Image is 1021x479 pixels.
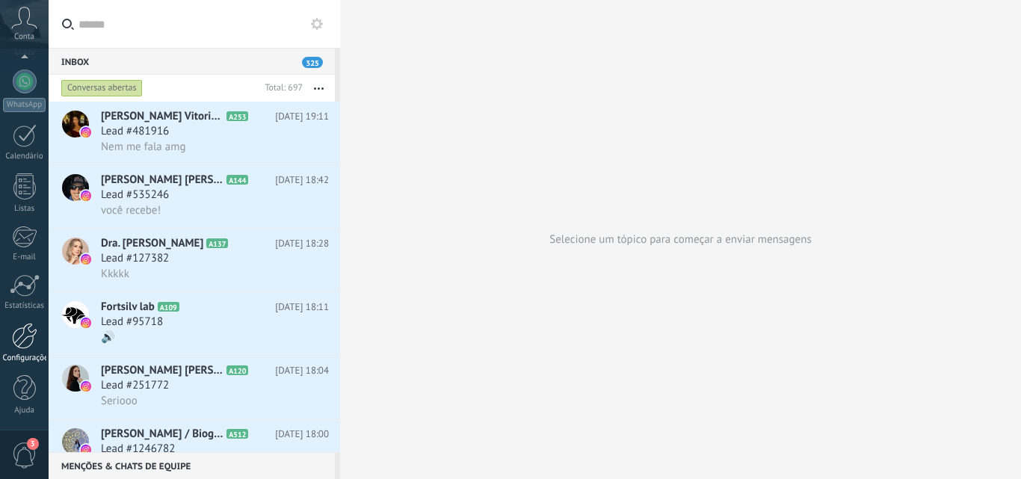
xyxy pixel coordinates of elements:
[3,353,46,363] div: Configurações
[49,165,340,228] a: avataricon[PERSON_NAME] [PERSON_NAME]A144[DATE] 18:42Lead #535246você recebe!
[101,315,163,330] span: Lead #95718
[101,300,155,315] span: Fortsilv lab
[302,57,323,68] span: 325
[101,188,169,203] span: Lead #535246
[101,363,223,378] span: [PERSON_NAME] [PERSON_NAME]
[101,330,115,344] span: 🔊
[303,75,335,102] button: Mais
[259,81,303,96] div: Total: 697
[101,173,223,188] span: [PERSON_NAME] [PERSON_NAME]
[275,109,329,124] span: [DATE] 19:11
[81,191,91,201] img: icon
[49,452,335,479] div: Menções & Chats de equipe
[49,102,340,164] a: avataricon[PERSON_NAME] Vitoria [PERSON_NAME]A253[DATE] 19:11Lead #481916Nem me fala amg
[3,152,46,161] div: Calendário
[275,427,329,442] span: [DATE] 18:00
[3,98,46,112] div: WhatsApp
[49,48,335,75] div: Inbox
[81,381,91,392] img: icon
[275,236,329,251] span: [DATE] 18:28
[275,363,329,378] span: [DATE] 18:04
[226,175,248,185] span: A144
[101,267,129,281] span: Kkkkk
[49,292,340,355] a: avatariconFortsilv labA109[DATE] 18:11Lead #95718🔊
[101,140,185,154] span: Nem me fala amg
[275,173,329,188] span: [DATE] 18:42
[81,318,91,328] img: icon
[158,302,179,312] span: A109
[3,253,46,262] div: E-mail
[101,378,169,393] span: Lead #251772
[61,79,143,97] div: Conversas abertas
[3,301,46,311] div: Estatísticas
[81,445,91,455] img: icon
[101,251,169,266] span: Lead #127382
[206,238,228,248] span: A137
[49,356,340,418] a: avataricon[PERSON_NAME] [PERSON_NAME]A120[DATE] 18:04Lead #251772Seriooo
[3,406,46,415] div: Ajuda
[101,394,138,408] span: Seriooo
[101,236,203,251] span: Dra. [PERSON_NAME]
[14,32,34,42] span: Conta
[101,124,169,139] span: Lead #481916
[226,365,248,375] span: A120
[81,254,91,265] img: icon
[101,427,223,442] span: [PERSON_NAME] / Biogelis - Pharmaesthetics
[3,204,46,214] div: Listas
[101,442,175,457] span: Lead #1246782
[81,127,91,137] img: icon
[226,429,248,439] span: A512
[27,438,39,450] span: 3
[101,203,161,217] span: você recebe!
[275,300,329,315] span: [DATE] 18:11
[49,229,340,291] a: avatariconDra. [PERSON_NAME]A137[DATE] 18:28Lead #127382Kkkkk
[226,111,248,121] span: A253
[101,109,223,124] span: [PERSON_NAME] Vitoria [PERSON_NAME]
